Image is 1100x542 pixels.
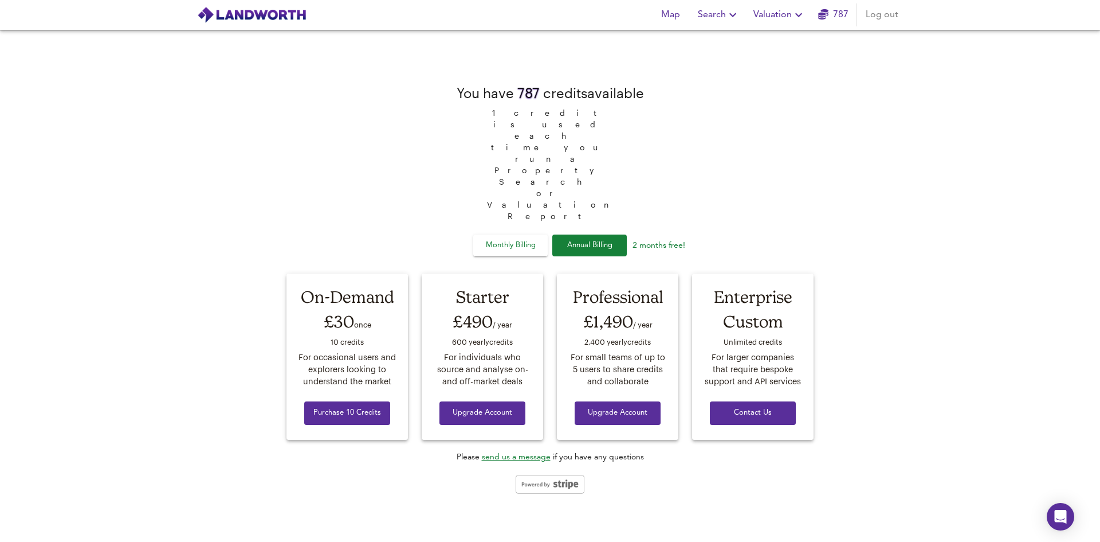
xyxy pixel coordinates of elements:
span: Valuation [753,7,806,23]
span: Search [698,7,740,23]
button: 787 [815,3,851,26]
div: Starter [433,285,532,309]
img: stripe-logo [516,475,584,494]
button: Map [652,3,689,26]
div: £30 [297,309,397,334]
div: Unlimited credit s [703,334,803,352]
div: 10 credit s [297,334,397,352]
button: Valuation [749,3,810,26]
button: Search [693,3,744,26]
a: send us a message [482,453,551,461]
button: Monthly Billing [473,235,548,257]
div: 600 yearly credit s [433,334,532,352]
img: logo [197,6,307,24]
div: £490 [433,309,532,334]
div: Custom [703,309,803,334]
span: Log out [866,7,898,23]
button: Upgrade Account [439,401,525,425]
div: Professional [568,285,667,309]
button: Contact Us [710,401,796,425]
span: 1 credit is used each time you run a Property Search or Valuation Report [481,103,619,222]
div: Please if you have any questions [457,451,644,463]
div: You have credit s available [457,83,644,103]
div: For small teams of up to 5 users to share credits and collaborate [568,352,667,387]
button: Purchase 10 Credits [304,401,390,425]
span: Upgrade Account [584,407,651,420]
a: 787 [818,7,848,23]
span: / year [633,320,653,329]
div: On-Demand [297,285,397,309]
div: £1,490 [568,309,667,334]
span: Map [657,7,684,23]
span: 787 [517,85,540,101]
div: For occasional users and explorers looking to understand the market [297,352,397,387]
span: 2 months free! [632,241,685,249]
button: Log out [861,3,903,26]
div: 2,400 yearly credit s [568,334,667,352]
span: once [354,320,371,329]
div: Enterprise [703,285,803,309]
div: Open Intercom Messenger [1047,503,1074,531]
div: For individuals who source and analyse on- and off-market deals [433,352,532,387]
span: Upgrade Account [449,407,516,420]
span: Purchase 10 Credits [313,407,381,420]
span: Monthly Billing [482,239,539,252]
div: For larger companies that require bespoke support and API services [703,352,803,387]
span: / year [493,320,512,329]
span: Contact Us [719,407,787,420]
button: Upgrade Account [575,401,661,425]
